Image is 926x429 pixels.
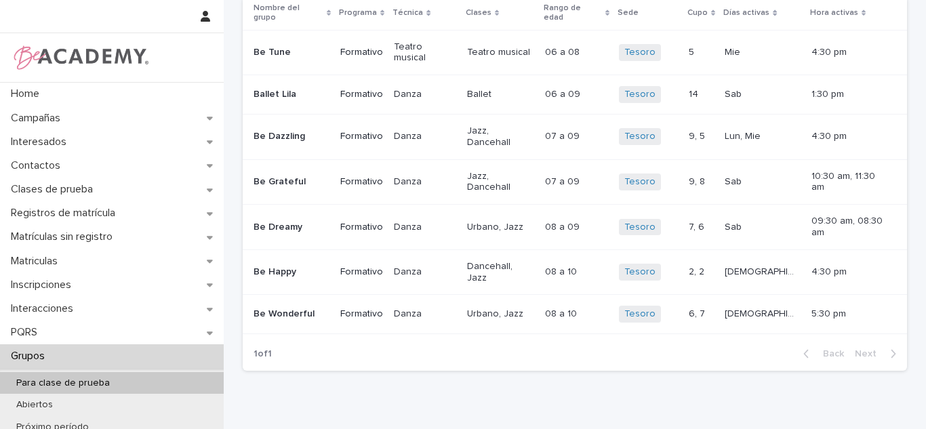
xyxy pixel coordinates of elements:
[5,112,71,125] p: Campañas
[254,222,329,233] p: Be Dreamy
[5,183,104,196] p: Clases de prueba
[394,266,456,278] p: Danza
[689,44,697,58] p: 5
[243,249,907,295] tr: Be HappyFormativoDanzaDancehall, Jazz08 a 1008 a 10 Tesoro 2, 22, 2 [DEMOGRAPHIC_DATA], Mar[DEMOG...
[723,5,769,20] p: Días activas
[811,266,885,278] p: 4:30 pm
[243,30,907,75] tr: Be TuneFormativoTeatro musicalTeatro musical06 a 0806 a 08 Tesoro 55 MieMie 4:30 pm
[467,171,534,194] p: Jazz, Dancehall
[725,44,743,58] p: Mie
[811,216,885,239] p: 09:30 am, 08:30 am
[624,222,656,233] a: Tesoro
[5,230,123,243] p: Matrículas sin registro
[254,308,329,320] p: Be Wonderful
[849,348,907,360] button: Next
[467,222,534,233] p: Urbano, Jazz
[689,173,708,188] p: 9, 8
[811,89,885,100] p: 1:30 pm
[624,47,656,58] a: Tesoro
[810,5,858,20] p: Hora activas
[689,128,708,142] p: 9, 5
[544,1,602,26] p: Rango de edad
[340,176,383,188] p: Formativo
[545,86,583,100] p: 06 a 09
[467,261,534,284] p: Dancehall, Jazz
[689,264,707,278] p: 2, 2
[243,295,907,334] tr: Be WonderfulFormativoDanzaUrbano, Jazz08 a 1008 a 10 Tesoro 6, 76, 7 [DEMOGRAPHIC_DATA], Mar[DEMO...
[811,47,885,58] p: 4:30 pm
[243,205,907,250] tr: Be DreamyFormativoDanzaUrbano, Jazz08 a 0908 a 09 Tesoro 7, 67, 6 SabSab 09:30 am, 08:30 am
[340,89,383,100] p: Formativo
[5,302,84,315] p: Interacciones
[243,75,907,115] tr: Ballet LilaFormativoDanzaBallet06 a 0906 a 09 Tesoro 1414 SabSab 1:30 pm
[624,131,656,142] a: Tesoro
[624,89,656,100] a: Tesoro
[5,87,50,100] p: Home
[467,308,534,320] p: Urbano, Jazz
[394,222,456,233] p: Danza
[11,44,150,71] img: WPrjXfSUmiLcdUfaYY4Q
[254,131,329,142] p: Be Dazzling
[243,159,907,205] tr: Be GratefulFormativoDanzaJazz, Dancehall07 a 0907 a 09 Tesoro 9, 89, 8 SabSab 10:30 am, 11:30 am
[855,349,885,359] span: Next
[5,207,126,220] p: Registros de matrícula
[5,279,82,291] p: Inscripciones
[394,176,456,188] p: Danza
[254,176,329,188] p: Be Grateful
[624,176,656,188] a: Tesoro
[545,44,582,58] p: 06 a 08
[811,171,885,194] p: 10:30 am, 11:30 am
[243,114,907,159] tr: Be DazzlingFormativoDanzaJazz, Dancehall07 a 0907 a 09 Tesoro 9, 59, 5 Lun, MieLun, Mie 4:30 pm
[466,5,491,20] p: Clases
[689,306,708,320] p: 6, 7
[689,86,701,100] p: 14
[618,5,639,20] p: Sede
[811,131,885,142] p: 4:30 pm
[392,5,423,20] p: Técnica
[725,264,803,278] p: [DEMOGRAPHIC_DATA], Mar
[624,266,656,278] a: Tesoro
[545,219,582,233] p: 08 a 09
[545,306,580,320] p: 08 a 10
[5,136,77,148] p: Interesados
[815,349,844,359] span: Back
[340,222,383,233] p: Formativo
[725,173,744,188] p: Sab
[725,306,803,320] p: [DEMOGRAPHIC_DATA], Mar
[687,5,708,20] p: Cupo
[254,266,329,278] p: Be Happy
[243,338,283,371] p: 1 of 1
[5,377,121,389] p: Para clase de prueba
[394,131,456,142] p: Danza
[725,128,763,142] p: Lun, Mie
[725,219,744,233] p: Sab
[5,159,71,172] p: Contactos
[254,47,329,58] p: Be Tune
[254,89,329,100] p: Ballet Lila
[339,5,377,20] p: Programa
[545,264,580,278] p: 08 a 10
[394,41,456,64] p: Teatro musical
[689,219,707,233] p: 7, 6
[340,266,383,278] p: Formativo
[792,348,849,360] button: Back
[394,308,456,320] p: Danza
[811,308,885,320] p: 5:30 pm
[545,128,582,142] p: 07 a 09
[467,89,534,100] p: Ballet
[725,86,744,100] p: Sab
[5,350,56,363] p: Grupos
[624,308,656,320] a: Tesoro
[545,173,582,188] p: 07 a 09
[340,308,383,320] p: Formativo
[254,1,323,26] p: Nombre del grupo
[5,255,68,268] p: Matriculas
[5,399,64,411] p: Abiertos
[394,89,456,100] p: Danza
[5,326,48,339] p: PQRS
[340,131,383,142] p: Formativo
[467,47,534,58] p: Teatro musical
[340,47,383,58] p: Formativo
[467,125,534,148] p: Jazz, Dancehall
